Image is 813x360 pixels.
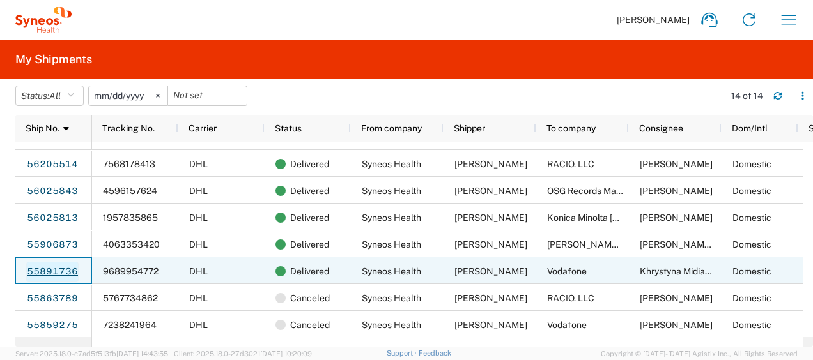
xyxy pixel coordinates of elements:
[189,239,208,250] span: DHL
[640,213,713,223] span: Taras Syrotiuk
[260,350,312,357] span: [DATE] 10:20:09
[26,289,79,309] a: 55863789
[547,239,730,250] span: Karina Kisilova-Korol
[189,123,217,133] span: Carrier
[732,123,768,133] span: Dom/Intl
[290,177,329,204] span: Delivered
[732,186,771,196] span: Domestic
[103,320,157,330] span: 7238241964
[454,123,485,133] span: Shipper
[26,235,79,255] a: 55906873
[189,213,208,223] span: DHL
[454,186,527,196] span: Olena Onushko
[640,320,713,330] span: Kristina Lets
[189,159,208,169] span: DHL
[15,86,84,106] button: Status:All
[362,293,421,303] span: Syneos Health
[290,151,329,177] span: Delivered
[732,159,771,169] span: Domestic
[290,204,329,231] span: Delivered
[419,349,451,357] a: Feedback
[640,159,713,169] span: Hrytsyuk Yuliya Ivanivna
[732,239,771,250] span: Domestic
[454,159,527,169] span: Olena Onushko
[731,90,763,101] div: 14 of 14
[362,186,421,196] span: Syneos Health
[732,320,771,330] span: Domestic
[116,350,168,357] span: [DATE] 14:43:55
[49,91,61,101] span: All
[547,213,701,223] span: Konica Minolta Ukraine
[362,213,421,223] span: Syneos Health
[26,181,79,202] a: 56025843
[454,293,527,303] span: Olena Onushko
[290,231,329,258] span: Delivered
[617,14,690,26] span: [PERSON_NAME]
[26,262,79,282] a: 55891736
[454,239,527,250] span: Olena Onushko
[387,349,419,357] a: Support
[639,123,683,133] span: Consignee
[103,159,155,169] span: 7568178413
[362,239,421,250] span: Syneos Health
[547,266,587,276] span: Vodafone
[26,154,79,175] a: 56205514
[732,213,771,223] span: Domestic
[15,350,168,357] span: Server: 2025.18.0-c7ad5f513fb
[103,293,158,303] span: 5767734862
[640,293,713,303] span: Iryna Bondar
[362,320,421,330] span: Syneos Health
[102,123,155,133] span: Tracking No.
[168,86,247,105] input: Not set
[547,186,677,196] span: OSG Records Management LLC
[89,86,167,105] input: Not set
[361,123,422,133] span: From company
[275,123,302,133] span: Status
[454,213,527,223] span: Olena Onushko
[546,123,596,133] span: To company
[189,186,208,196] span: DHL
[362,266,421,276] span: Syneos Health
[290,258,329,285] span: Delivered
[103,213,158,223] span: 1957835865
[290,311,330,338] span: Canceled
[732,266,771,276] span: Domestic
[454,320,527,330] span: Olena Onushko
[103,239,160,250] span: 4063353420
[732,293,771,303] span: Domestic
[454,266,527,276] span: Olena Onushko
[290,285,330,311] span: Canceled
[103,266,159,276] span: 9689954772
[26,123,59,133] span: Ship No.
[547,159,594,169] span: RACIO. LLC
[26,315,79,336] a: 55859275
[174,350,312,357] span: Client: 2025.18.0-27d3021
[26,208,79,229] a: 56025813
[189,320,208,330] span: DHL
[547,293,594,303] span: RACIO. LLC
[640,186,713,196] span: Igor Tararin
[640,266,720,276] span: Khrystyna Midianko
[189,293,208,303] span: DHL
[103,186,157,196] span: 4596157624
[362,159,421,169] span: Syneos Health
[15,52,92,67] h2: My Shipments
[189,266,208,276] span: DHL
[547,320,587,330] span: Vodafone
[601,348,798,359] span: Copyright © [DATE]-[DATE] Agistix Inc., All Rights Reserved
